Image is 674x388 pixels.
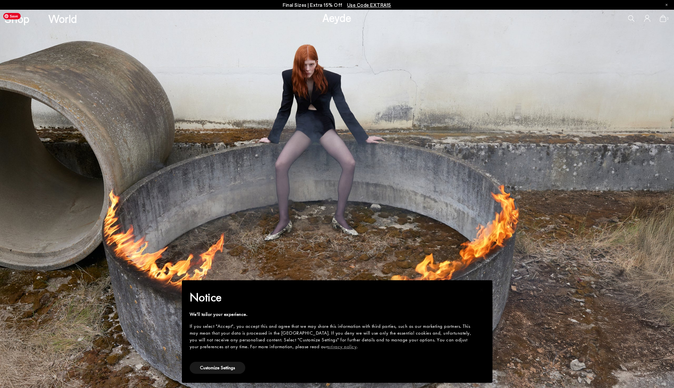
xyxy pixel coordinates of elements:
[48,13,77,24] a: World
[480,285,484,295] span: ×
[322,11,351,24] a: Aeyde
[190,311,474,318] div: We'll tailor your experience.
[190,362,245,374] button: Customize Settings
[327,343,357,350] a: privacy policy
[190,289,474,306] h2: Notice
[3,13,21,19] span: Save
[666,17,669,20] span: 0
[474,282,490,298] button: Close this notice
[5,13,29,24] a: Shop
[660,15,666,22] a: 0
[190,323,474,350] div: If you select "Accept", you accept this and agree that we may share this information with third p...
[347,2,391,8] span: Navigate to /collections/ss25-final-sizes
[283,1,391,9] p: Final Sizes | Extra 15% Off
